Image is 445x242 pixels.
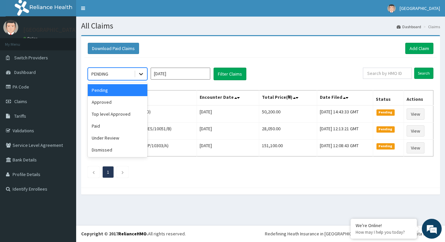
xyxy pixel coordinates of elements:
th: Actions [404,91,433,106]
div: We're Online! [356,222,412,228]
td: [DATE] [197,140,259,156]
td: [DATE] [197,105,259,123]
a: RelianceHMO [118,231,147,237]
th: Status [373,91,404,106]
span: Dashboard [14,69,36,75]
input: Select Month and Year [151,68,210,80]
textarea: Type your message and hit 'Enter' [3,167,126,190]
button: Download Paid Claims [88,43,139,54]
input: Search by HMO ID [363,68,412,79]
strong: Copyright © 2017 . [81,231,148,237]
a: Add Claim [405,43,433,54]
input: Search [414,68,433,79]
td: [DATE] 12:08:43 GMT [317,140,373,156]
button: Filter Claims [214,68,246,80]
p: How may I help you today? [356,229,412,235]
td: [DATE] 12:13:21 GMT [317,123,373,140]
span: [GEOGRAPHIC_DATA] [400,5,440,11]
div: Paid [88,120,147,132]
td: [DATE] 14:43:33 GMT [317,105,373,123]
div: Redefining Heath Insurance in [GEOGRAPHIC_DATA] using Telemedicine and Data Science! [265,230,440,237]
p: [GEOGRAPHIC_DATA] [23,27,78,33]
th: Total Price(₦) [259,91,317,106]
th: Date Filed [317,91,373,106]
span: Pending [376,143,395,149]
td: [DATE] [197,123,259,140]
img: User Image [387,4,396,13]
div: Top level Approved [88,108,147,120]
h1: All Claims [81,22,440,30]
th: Encounter Date [197,91,259,106]
span: Tariffs [14,113,26,119]
div: Pending [88,84,147,96]
a: View [407,108,424,120]
a: Page 1 is your current page [107,169,109,175]
div: Minimize live chat window [109,3,124,19]
div: Chat with us now [34,37,111,46]
a: Dashboard [397,24,421,30]
td: 28,050.00 [259,123,317,140]
a: Previous page [92,169,95,175]
td: 151,100.00 [259,140,317,156]
a: Online [23,36,39,41]
li: Claims [422,24,440,30]
span: Switch Providers [14,55,48,61]
div: Approved [88,96,147,108]
span: Pending [376,109,395,115]
div: PENDING [91,71,108,77]
span: We're online! [38,77,91,144]
img: d_794563401_company_1708531726252_794563401 [12,33,27,50]
a: Next page [121,169,124,175]
span: Claims [14,98,27,104]
td: 50,200.00 [259,105,317,123]
footer: All rights reserved. [76,225,445,242]
div: Under Review [88,132,147,144]
img: User Image [3,20,18,35]
div: Dismissed [88,144,147,156]
span: Pending [376,126,395,132]
a: View [407,142,424,153]
a: View [407,125,424,137]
